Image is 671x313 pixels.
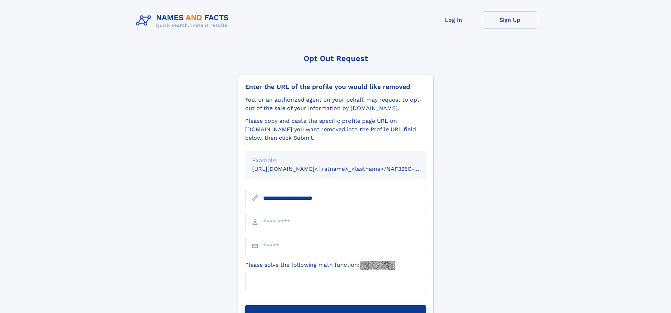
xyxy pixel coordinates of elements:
div: You, or an authorized agent on your behalf, may request to opt-out of the sale of your informatio... [245,96,426,113]
div: Opt Out Request [238,54,434,63]
label: Please solve the following math function: [245,261,395,270]
small: [URL][DOMAIN_NAME]<firstname>_<lastname>/NAF325G-xxxxxxxx [252,165,440,172]
div: Enter the URL of the profile you would like removed [245,83,426,91]
div: Example: [252,156,419,165]
a: Sign Up [482,11,538,29]
a: Log In [425,11,482,29]
div: Please copy and paste the specific profile page URL on [DOMAIN_NAME] you want removed into the Pr... [245,117,426,142]
img: Logo Names and Facts [133,11,235,30]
